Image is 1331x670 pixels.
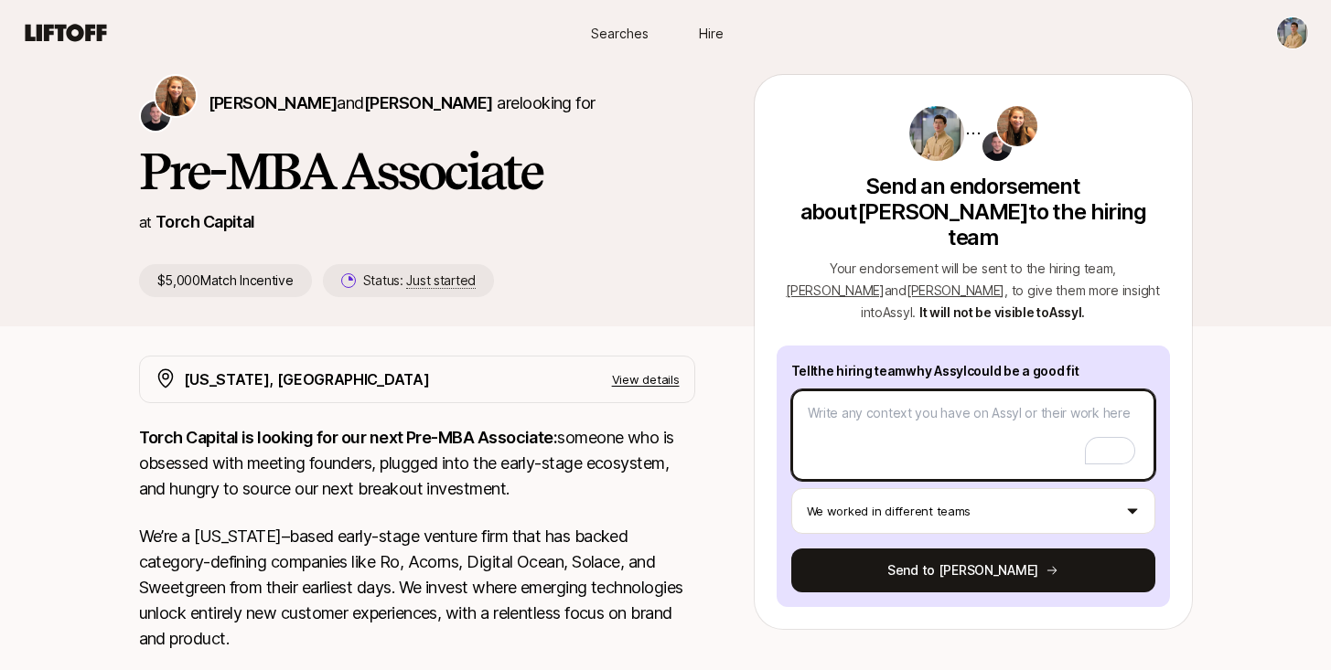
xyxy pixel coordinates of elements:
p: are looking for [209,90,596,116]
p: $5,000 Match Incentive [139,264,312,297]
img: Christopher Harper [982,132,1012,161]
span: and [885,282,1005,298]
img: Christopher Harper [141,101,170,131]
span: and [337,93,492,112]
a: Searches [574,16,666,50]
img: 98a88889_2425_4474_bd14_a31061f43ad8.jpg [909,106,964,161]
img: Katie Reiner [156,76,196,116]
p: We’re a [US_STATE]–based early-stage venture firm that has backed category-defining companies lik... [139,524,695,652]
img: Assyl Yermekov [1277,17,1308,48]
p: Status: [363,270,476,292]
p: View details [612,370,680,388]
span: Hire [699,24,724,43]
span: [PERSON_NAME] [786,282,884,298]
span: [PERSON_NAME] [907,282,1004,298]
p: at [139,210,152,234]
span: It will not be visible to Assyl . [919,304,1085,320]
p: [US_STATE], [GEOGRAPHIC_DATA] [184,367,430,391]
span: Your endorsement will be sent to the hiring team , , to give them more insight into Assyl . [786,261,1159,320]
span: [PERSON_NAME] [364,93,493,112]
span: Searches [591,24,649,43]
p: Send an endorsement about [PERSON_NAME] to the hiring team [777,174,1170,250]
p: Tell the hiring team why Assyl could be a good fit [791,360,1155,382]
img: Katie Reiner [997,106,1037,146]
p: someone who is obsessed with meeting founders, plugged into the early-stage ecosystem, and hungry... [139,425,695,502]
span: Just started [406,272,476,289]
a: Hire [666,16,757,50]
h1: Pre-MBA Associate [139,144,695,198]
strong: Torch Capital is looking for our next Pre-MBA Associate: [139,428,558,447]
span: [PERSON_NAME] [209,93,338,112]
button: Send to [PERSON_NAME] [791,548,1155,592]
a: Torch Capital [156,212,255,231]
button: Assyl Yermekov [1276,16,1309,49]
textarea: To enrich screen reader interactions, please activate Accessibility in Grammarly extension settings [791,389,1155,481]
